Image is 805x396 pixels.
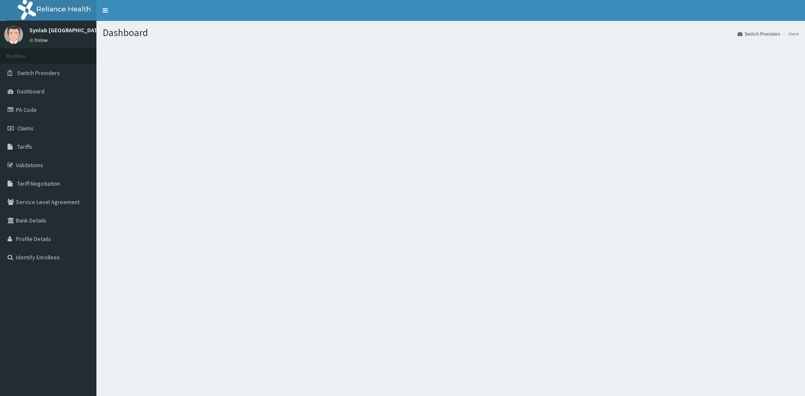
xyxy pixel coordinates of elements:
[17,88,44,95] span: Dashboard
[17,143,32,150] span: Tariffs
[17,69,60,77] span: Switch Providers
[29,37,49,43] a: Online
[4,25,23,44] img: User Image
[737,30,780,37] a: Switch Providers
[781,30,799,37] li: Here
[29,27,103,33] p: Synlab [GEOGRAPHIC_DATA]
[17,180,60,187] span: Tariff Negotiation
[103,27,799,38] h1: Dashboard
[17,124,34,132] span: Claims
